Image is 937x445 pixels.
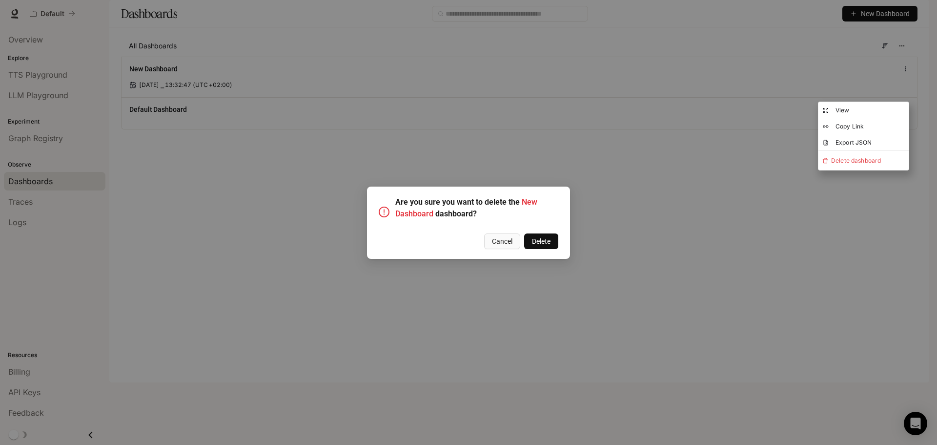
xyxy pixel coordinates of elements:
[822,158,828,164] span: delete
[835,106,850,114] span: View
[835,123,864,130] span: Copy Link
[484,233,520,249] button: Cancel
[818,134,909,150] button: Export JSON
[835,139,872,146] span: Export JSON
[395,196,558,220] h5: Are you sure you want to delete the dashboard?
[492,236,512,247] span: Cancel
[395,197,537,218] span: New Dashboard
[818,118,909,134] button: Copy Link
[379,207,389,217] span: exclamation-circle
[524,233,558,249] button: Delete
[532,236,550,247] span: Delete
[818,102,909,118] button: View
[818,151,909,170] span: Delete dashboard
